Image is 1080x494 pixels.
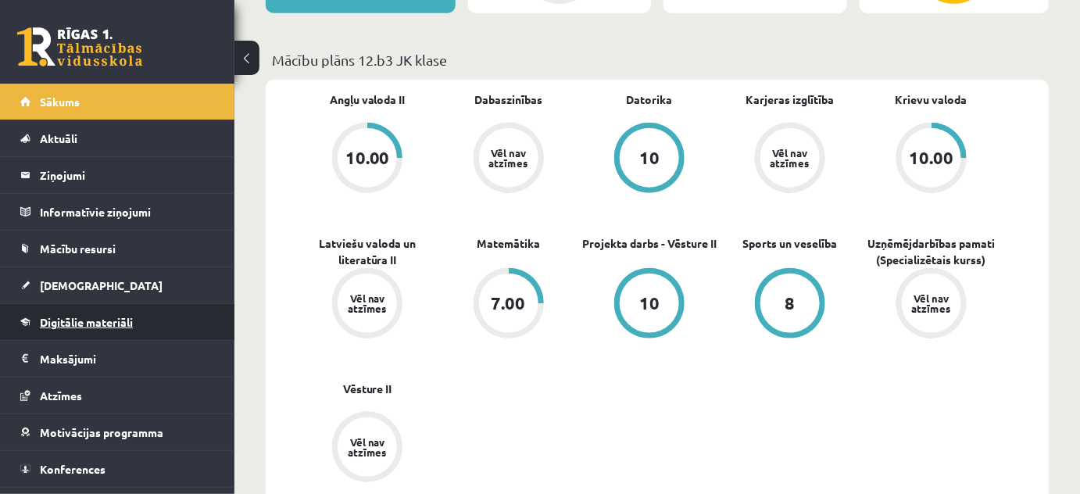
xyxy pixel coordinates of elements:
[438,123,578,196] a: Vēl nav atzīmes
[20,157,215,193] a: Ziņojumi
[492,295,526,312] div: 7.00
[17,27,142,66] a: Rīgas 1. Tālmācības vidusskola
[910,293,953,313] div: Vēl nav atzīmes
[40,278,163,292] span: [DEMOGRAPHIC_DATA]
[20,231,215,267] a: Mācību resursi
[720,268,860,342] a: 8
[20,341,215,377] a: Maksājumi
[720,123,860,196] a: Vēl nav atzīmes
[438,268,578,342] a: 7.00
[626,91,672,108] a: Datorika
[40,425,163,439] span: Motivācijas programma
[40,462,105,476] span: Konferences
[330,91,406,108] a: Angļu valoda II
[20,304,215,340] a: Digitālie materiāli
[272,49,1042,70] p: Mācību plāns 12.b3 JK klase
[20,194,215,230] a: Informatīvie ziņojumi
[743,235,838,252] a: Sports un veselība
[345,437,389,457] div: Vēl nav atzīmes
[861,123,1002,196] a: 10.00
[639,149,660,166] div: 10
[20,414,215,450] a: Motivācijas programma
[785,295,796,312] div: 8
[477,235,540,252] a: Matemātika
[746,91,835,108] a: Karjeras izglītība
[40,95,80,109] span: Sākums
[20,378,215,413] a: Atzīmes
[297,268,438,342] a: Vēl nav atzīmes
[474,91,542,108] a: Dabaszinības
[345,149,390,166] div: 10.00
[40,242,116,256] span: Mācību resursi
[861,268,1002,342] a: Vēl nav atzīmes
[40,341,215,377] legend: Maksājumi
[20,451,215,487] a: Konferences
[639,295,660,312] div: 10
[345,293,389,313] div: Vēl nav atzīmes
[20,267,215,303] a: [DEMOGRAPHIC_DATA]
[343,381,392,397] a: Vēsture II
[20,84,215,120] a: Sākums
[896,91,967,108] a: Krievu valoda
[297,412,438,485] a: Vēl nav atzīmes
[20,120,215,156] a: Aktuāli
[40,157,215,193] legend: Ziņojumi
[909,149,953,166] div: 10.00
[40,388,82,403] span: Atzīmes
[861,235,1002,268] a: Uzņēmējdarbības pamati (Specializētais kurss)
[297,123,438,196] a: 10.00
[487,148,531,168] div: Vēl nav atzīmes
[40,194,215,230] legend: Informatīvie ziņojumi
[579,123,720,196] a: 10
[582,235,717,252] a: Projekta darbs - Vēsture II
[579,268,720,342] a: 10
[40,315,133,329] span: Digitālie materiāli
[768,148,812,168] div: Vēl nav atzīmes
[297,235,438,268] a: Latviešu valoda un literatūra II
[40,131,77,145] span: Aktuāli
